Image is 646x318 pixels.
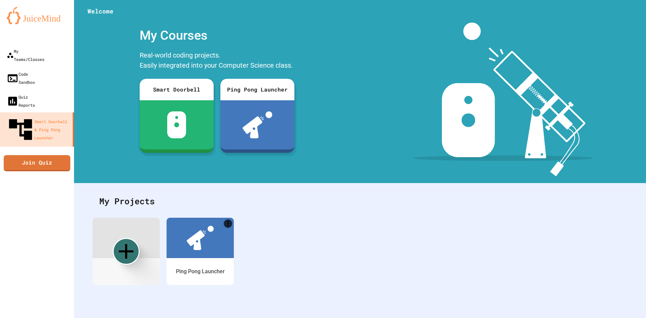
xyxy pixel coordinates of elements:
img: ppl-with-ball.png [243,111,273,138]
div: My Projects [93,188,627,214]
img: logo-orange.svg [7,7,67,24]
a: MorePing Pong Launcher [167,218,234,285]
a: Join Quiz [4,155,70,171]
img: ppl-with-ball.png [187,226,214,250]
div: My Teams/Classes [7,47,44,63]
div: Smart Doorbell [140,79,214,100]
div: Ping Pong Launcher [220,79,294,100]
div: Ping Pong Launcher [176,268,225,276]
img: banner-image-my-projects.png [413,23,593,176]
div: Code Sandbox [7,70,35,86]
div: Smart Doorbell & Ping Pong Launcher [7,116,70,143]
div: Real-world coding projects. Easily integrated into your Computer Science class. [136,48,298,74]
div: Quiz Reports [7,93,35,109]
div: Create new [113,238,140,265]
div: My Courses [136,23,298,48]
a: More [224,219,232,228]
img: sdb-white.svg [167,111,186,138]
